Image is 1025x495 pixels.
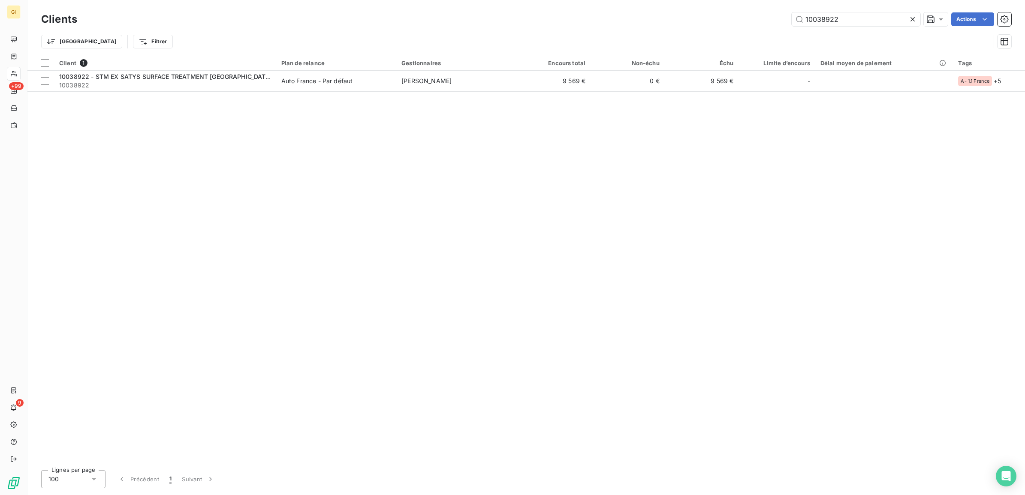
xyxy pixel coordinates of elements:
[7,5,21,19] div: GI
[996,466,1016,486] div: Open Intercom Messenger
[41,12,77,27] h3: Clients
[16,399,24,407] span: 9
[9,82,24,90] span: +99
[958,60,1020,66] div: Tags
[401,77,452,84] span: [PERSON_NAME]
[596,60,660,66] div: Non-échu
[48,475,59,483] span: 100
[670,60,734,66] div: Échu
[517,71,591,91] td: 9 569 €
[591,71,665,91] td: 0 €
[994,76,1001,85] span: + 5
[169,475,172,483] span: 1
[164,470,177,488] button: 1
[177,470,220,488] button: Suivant
[281,60,391,66] div: Plan de relance
[59,60,76,66] span: Client
[665,71,739,91] td: 9 569 €
[7,476,21,490] img: Logo LeanPay
[961,78,989,84] span: A- 1.1 France
[112,470,164,488] button: Précédent
[792,12,920,26] input: Rechercher
[80,59,87,67] span: 1
[401,60,511,66] div: Gestionnaires
[951,12,994,26] button: Actions
[744,60,810,66] div: Limite d’encours
[59,81,271,90] span: 10038922
[808,77,810,85] span: -
[281,77,353,85] div: Auto France - Par défaut
[59,73,272,80] span: 10038922 - STM EX SATYS SURFACE TREATMENT [GEOGRAPHIC_DATA]
[522,60,586,66] div: Encours total
[41,35,122,48] button: [GEOGRAPHIC_DATA]
[820,60,948,66] div: Délai moyen de paiement
[133,35,172,48] button: Filtrer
